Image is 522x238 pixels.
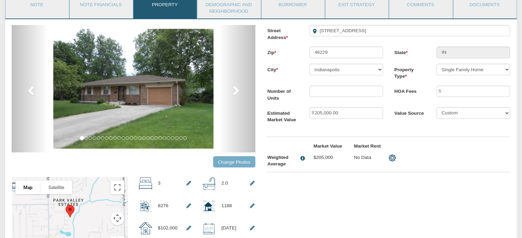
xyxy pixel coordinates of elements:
p: 8276 [158,200,168,212]
p: 1188 [221,200,232,212]
p: $102,000 [158,222,177,234]
p: [DATE] [221,222,236,234]
div: Weighted Average [267,154,298,167]
label: State [388,47,431,56]
img: sold_price.svg [139,222,152,235]
label: Market Rent [348,143,388,150]
label: Street Address [262,25,304,41]
button: Show satellite imagery [40,180,72,194]
img: settings.png [388,154,396,162]
button: Map camera controls [111,211,124,225]
label: Number of Units [262,86,304,102]
div: Marker [63,202,77,220]
p: $205,000 [313,154,342,161]
img: home_size.svg [202,200,216,213]
label: Property Type [388,64,431,80]
img: 572758 [53,29,213,149]
label: Zip [262,47,304,56]
label: Value Source [388,107,431,116]
label: City [262,64,304,73]
label: HOA Fees [388,86,431,95]
img: beds.svg [139,177,152,190]
input: Change Photos [213,156,255,167]
img: bath.svg [202,177,216,190]
p: No Data [354,154,383,161]
img: lot_size.svg [139,200,152,213]
button: Show street map [15,180,40,194]
button: Toggle fullscreen view [111,180,124,194]
label: Estimated Market Value [262,107,304,123]
img: sold_date.svg [202,222,216,235]
label: Market Value [308,143,348,150]
p: 2.0 [221,177,228,189]
p: 3 [158,177,161,189]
